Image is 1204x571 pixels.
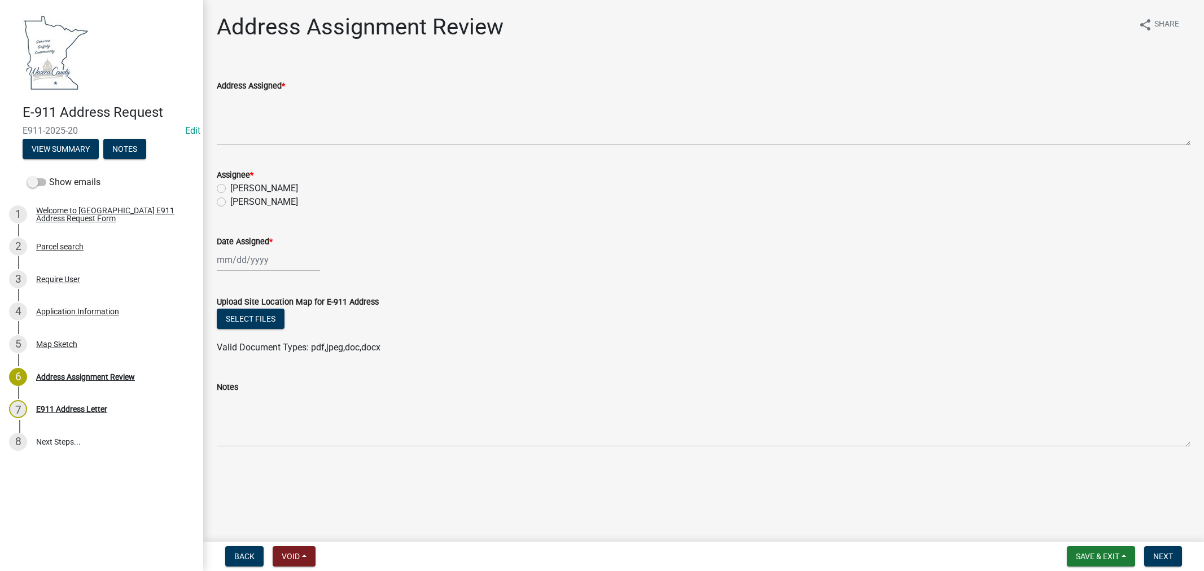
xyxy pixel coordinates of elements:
[282,552,300,561] span: Void
[217,298,379,306] label: Upload Site Location Map for E-911 Address
[217,384,238,392] label: Notes
[36,243,84,251] div: Parcel search
[217,248,320,271] input: mm/dd/yyyy
[217,238,273,246] label: Date Assigned
[1153,552,1173,561] span: Next
[273,546,316,566] button: Void
[1129,14,1188,36] button: shareShare
[9,270,27,288] div: 3
[23,139,99,159] button: View Summary
[103,145,146,154] wm-modal-confirm: Notes
[185,125,200,136] wm-modal-confirm: Edit Application Number
[217,82,285,90] label: Address Assigned
[9,238,27,256] div: 2
[1076,552,1119,561] span: Save & Exit
[234,552,255,561] span: Back
[1139,18,1152,32] i: share
[217,172,253,179] label: Assignee
[23,145,99,154] wm-modal-confirm: Summary
[36,340,77,348] div: Map Sketch
[1067,546,1135,566] button: Save & Exit
[1154,18,1179,32] span: Share
[9,205,27,223] div: 1
[36,373,135,381] div: Address Assignment Review
[225,546,264,566] button: Back
[9,335,27,353] div: 5
[23,12,89,93] img: Waseca County, Minnesota
[23,104,194,121] h4: E-911 Address Request
[9,302,27,320] div: 4
[217,14,504,41] h1: Address Assignment Review
[185,125,200,136] a: Edit
[217,342,380,353] span: Valid Document Types: pdf,jpeg,doc,docx
[36,308,119,315] div: Application Information
[9,400,27,418] div: 7
[36,275,80,283] div: Require User
[36,207,185,222] div: Welcome to [GEOGRAPHIC_DATA] E911 Address Request Form
[103,139,146,159] button: Notes
[217,309,284,329] button: Select files
[230,195,298,209] label: [PERSON_NAME]
[9,368,27,386] div: 6
[27,175,100,189] label: Show emails
[1144,546,1182,566] button: Next
[36,405,107,413] div: E911 Address Letter
[23,125,181,136] span: E911-2025-20
[230,182,298,195] label: [PERSON_NAME]
[9,433,27,451] div: 8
